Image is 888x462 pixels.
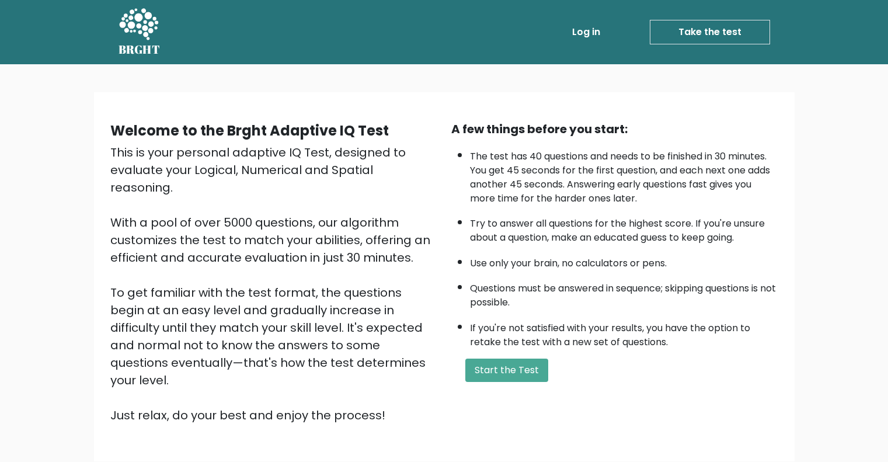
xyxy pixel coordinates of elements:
[470,276,778,310] li: Questions must be answered in sequence; skipping questions is not possible.
[119,43,161,57] h5: BRGHT
[451,120,778,138] div: A few things before you start:
[470,144,778,206] li: The test has 40 questions and needs to be finished in 30 minutes. You get 45 seconds for the firs...
[470,251,778,270] li: Use only your brain, no calculators or pens.
[465,359,548,382] button: Start the Test
[119,5,161,60] a: BRGHT
[470,315,778,349] li: If you're not satisfied with your results, you have the option to retake the test with a new set ...
[110,121,389,140] b: Welcome to the Brght Adaptive IQ Test
[110,144,437,424] div: This is your personal adaptive IQ Test, designed to evaluate your Logical, Numerical and Spatial ...
[650,20,770,44] a: Take the test
[567,20,605,44] a: Log in
[470,211,778,245] li: Try to answer all questions for the highest score. If you're unsure about a question, make an edu...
